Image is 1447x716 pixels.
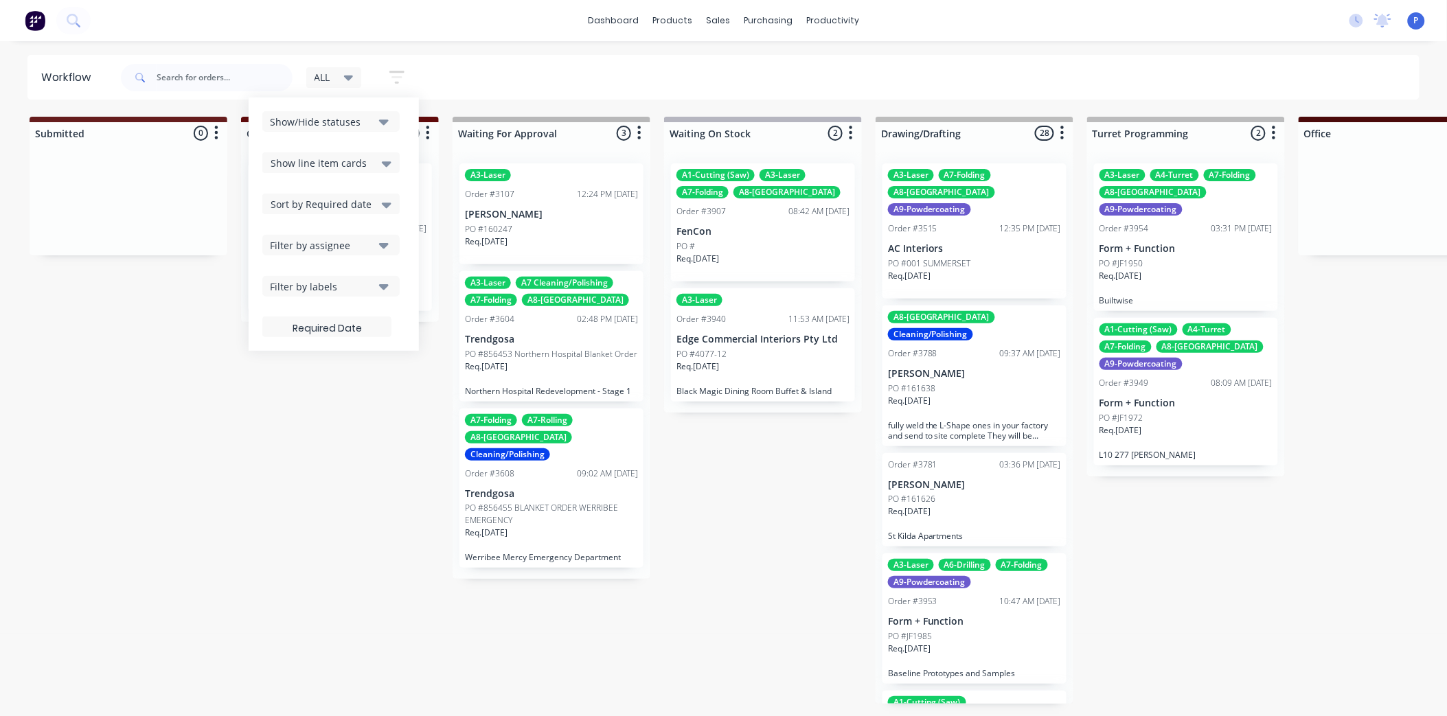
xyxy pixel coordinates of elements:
div: A1-Cutting (Saw) [676,169,755,181]
p: Trendgosa [465,334,638,345]
div: Order #3907 [676,205,726,218]
div: A3-Laser [760,169,806,181]
div: sales [699,10,737,31]
div: A8-[GEOGRAPHIC_DATA]Cleaning/PolishingOrder #378809:37 AM [DATE][PERSON_NAME]PO #161638Req.[DATE]... [882,305,1067,446]
p: PO #4077-12 [676,348,727,360]
p: Req. [DATE] [465,235,508,248]
p: AC Interiors [888,243,1061,255]
div: A7-Folding [939,169,991,181]
div: A8-[GEOGRAPHIC_DATA] [733,186,841,198]
div: A4-Turret [1150,169,1199,181]
div: A3-Laser [888,559,934,571]
p: PO #161638 [888,382,935,395]
p: Req. [DATE] [465,527,508,539]
div: Filter by labels [270,279,374,294]
p: PO #JF1985 [888,630,932,643]
p: Trendgosa [465,488,638,500]
div: A7-Folding [465,294,517,306]
p: Req. [DATE] [888,395,931,407]
p: PO #001 SUMMERSET [888,257,971,270]
div: A7-Folding [465,414,517,426]
div: Order #3940 [676,313,726,325]
p: Req. [DATE] [465,360,508,373]
div: A1-Cutting (Saw) [1100,323,1178,336]
p: Edge Commercial Interiors Pty Ltd [676,334,850,345]
div: A7-Folding [996,559,1048,571]
div: A7-Rolling [522,414,573,426]
p: [PERSON_NAME] [888,479,1061,491]
p: Northern Hospital Redevelopment - Stage 1 [465,386,638,396]
div: A9-Powdercoating [1100,358,1183,370]
div: A3-Laser [465,169,511,181]
div: Order #3788 [888,347,937,360]
p: Werribee Mercy Emergency Department [465,552,638,562]
p: PO #856455 BLANKET ORDER WERRIBEE EMERGENCY [465,502,638,527]
div: A1-Cutting (Saw) [888,696,966,708]
div: A3-LaserA7 Cleaning/PolishingA7-FoldingA8-[GEOGRAPHIC_DATA]Order #360402:48 PM [DATE]TrendgosaPO ... [459,271,643,402]
div: A3-LaserA4-TurretA7-FoldingA8-[GEOGRAPHIC_DATA]A9-PowdercoatingOrder #395403:31 PM [DATE]Form + F... [1094,163,1278,311]
div: 10:47 AM [DATE] [1000,595,1061,608]
p: Form + Function [1100,397,1273,409]
div: A9-Powdercoating [888,203,971,216]
input: Search for orders... [157,64,293,91]
div: 12:24 PM [DATE] [577,188,638,200]
div: products [646,10,699,31]
div: A7 Cleaning/Polishing [516,277,613,289]
div: Cleaning/Polishing [465,448,550,461]
p: PO #JF1950 [1100,257,1143,270]
div: Filter by assignee [270,238,374,253]
div: A3-Laser [1100,169,1146,181]
div: A8-[GEOGRAPHIC_DATA] [1100,186,1207,198]
div: A4-Turret [1183,323,1231,336]
div: A7-Folding [1204,169,1256,181]
div: Order #3608 [465,467,514,480]
div: A3-Laser [465,277,511,289]
p: PO #160247 [465,223,512,235]
div: 02:48 PM [DATE] [577,313,638,325]
div: A7-FoldingA7-RollingA8-[GEOGRAPHIC_DATA]Cleaning/PolishingOrder #360809:02 AM [DATE]TrendgosaPO #... [459,408,643,568]
div: A8-[GEOGRAPHIC_DATA] [1157,340,1264,353]
div: Order #3954 [1100,222,1149,235]
div: A3-LaserA6-DrillingA7-FoldingA9-PowdercoatingOrder #395310:47 AM [DATE]Form + FunctionPO #JF1985R... [882,553,1067,684]
div: Workflow [41,69,98,86]
p: Builtwise [1100,295,1273,305]
div: Order #3953 [888,595,937,608]
div: 08:42 AM [DATE] [788,205,850,218]
p: St Kilda Apartments [888,531,1061,541]
div: 03:36 PM [DATE] [1000,459,1061,471]
span: Sort by Required date [271,197,372,211]
p: Baseline Prototypes and Samples [888,668,1061,678]
div: A3-Laser [888,169,934,181]
div: Show/Hide statuses [270,115,374,129]
p: Form + Function [1100,243,1273,255]
div: A9-Powdercoating [1100,203,1183,216]
p: Req. [DATE] [676,253,719,265]
div: Order #3949 [1100,377,1149,389]
p: L10 277 [PERSON_NAME] [1100,450,1273,460]
div: A3-LaserA7-FoldingA8-[GEOGRAPHIC_DATA]A9-PowdercoatingOrder #351512:35 PM [DATE]AC InteriorsPO #0... [882,163,1067,299]
div: A1-Cutting (Saw)A4-TurretA7-FoldingA8-[GEOGRAPHIC_DATA]A9-PowdercoatingOrder #394908:09 AM [DATE]... [1094,318,1278,465]
div: A8-[GEOGRAPHIC_DATA] [888,186,995,198]
p: Req. [DATE] [1100,270,1142,282]
div: A3-Laser [676,294,722,306]
div: purchasing [737,10,799,31]
div: A9-Powdercoating [888,576,971,588]
span: ALL [315,70,330,84]
div: A8-[GEOGRAPHIC_DATA] [888,311,995,323]
div: 09:02 AM [DATE] [577,467,638,480]
p: Req. [DATE] [888,505,931,518]
div: 11:53 AM [DATE] [788,313,850,325]
div: A3-LaserOrder #394011:53 AM [DATE]Edge Commercial Interiors Pty LtdPO #4077-12Req.[DATE]Black Mag... [671,288,855,402]
p: [PERSON_NAME] [465,209,638,220]
div: A3-LaserOrder #310712:24 PM [DATE][PERSON_NAME]PO #160247Req.[DATE] [459,163,643,264]
p: PO #856453 Northern Hospital Blanket Order [465,348,637,360]
div: A1-Cutting (Saw)A8-[GEOGRAPHIC_DATA]A9-PowdercoatingOrder #112711:38 AM [DATE]Form + FunctionPO #... [248,163,432,311]
div: 12:35 PM [DATE] [1000,222,1061,235]
a: dashboard [581,10,646,31]
p: Req. [DATE] [1100,424,1142,437]
div: A8-[GEOGRAPHIC_DATA] [465,431,572,443]
p: Req. [DATE] [888,270,931,282]
p: Req. [DATE] [676,360,719,373]
div: A7-Folding [1100,340,1152,353]
div: Order #378103:36 PM [DATE][PERSON_NAME]PO #161626Req.[DATE]St Kilda Apartments [882,453,1067,547]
